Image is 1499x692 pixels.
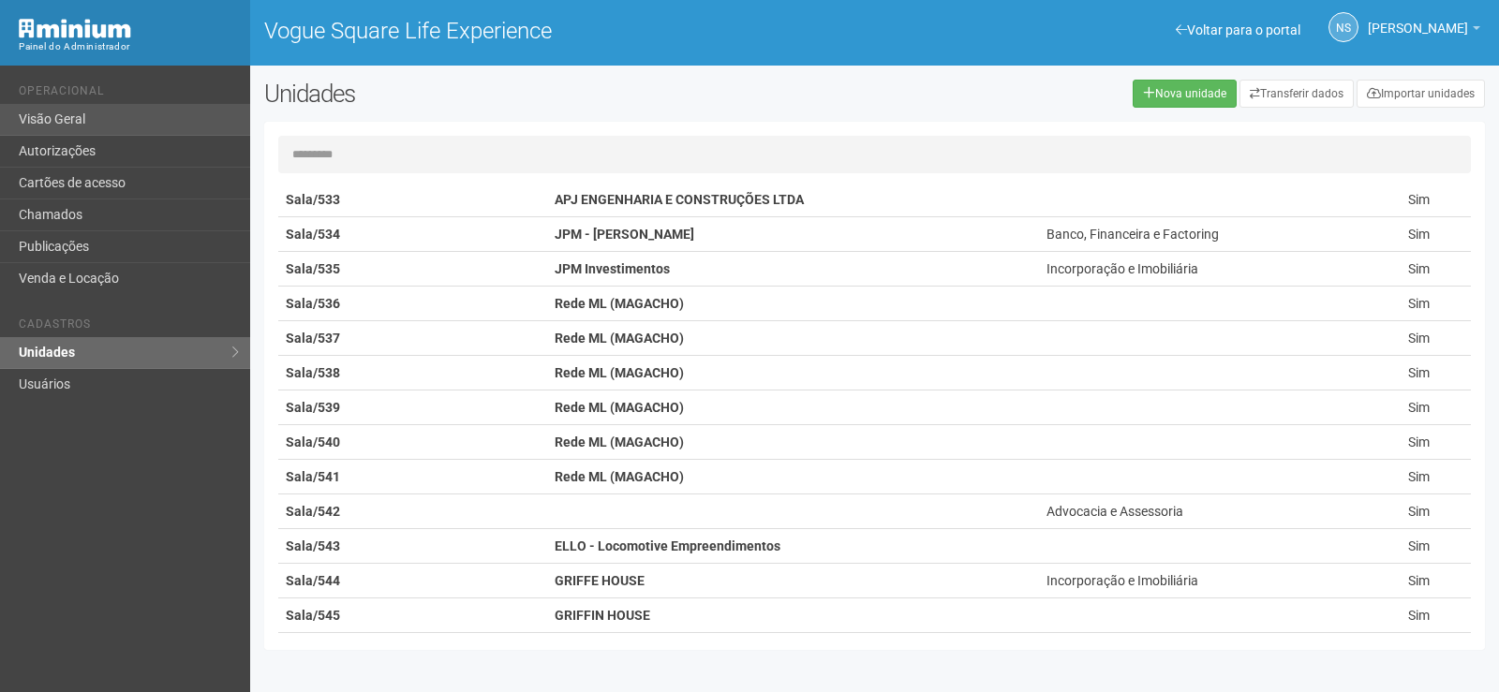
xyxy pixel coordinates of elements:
[1133,80,1237,108] a: Nova unidade
[555,538,780,553] strong: ELLO - Locomotive Empreendimentos
[1408,538,1430,553] span: Sim
[1408,331,1430,346] span: Sim
[555,573,645,588] strong: GRIFFE HOUSE
[286,227,340,242] strong: Sala/534
[1408,192,1430,207] span: Sim
[555,227,694,242] strong: JPM - [PERSON_NAME]
[286,469,340,484] strong: Sala/541
[19,317,236,337] li: Cadastros
[286,400,340,415] strong: Sala/539
[286,608,340,623] strong: Sala/545
[555,400,684,415] strong: Rede ML (MAGACHO)
[1039,564,1367,598] td: Incorporação e Imobiliária
[286,573,340,588] strong: Sala/544
[1039,494,1367,529] td: Advocacia e Assessoria
[19,84,236,104] li: Operacional
[1408,365,1430,380] span: Sim
[1408,608,1430,623] span: Sim
[286,261,340,276] strong: Sala/535
[1408,400,1430,415] span: Sim
[264,80,757,108] h2: Unidades
[555,469,684,484] strong: Rede ML (MAGACHO)
[286,365,340,380] strong: Sala/538
[555,365,684,380] strong: Rede ML (MAGACHO)
[1408,469,1430,484] span: Sim
[1408,296,1430,311] span: Sim
[264,19,861,43] h1: Vogue Square Life Experience
[286,434,340,449] strong: Sala/540
[1039,217,1367,252] td: Banco, Financeira e Factoring
[555,261,670,276] strong: JPM Investimentos
[555,331,684,346] strong: Rede ML (MAGACHO)
[1408,261,1430,276] span: Sim
[555,296,684,311] strong: Rede ML (MAGACHO)
[1368,3,1468,36] span: Nicolle Silva
[555,608,650,623] strong: GRIFFIN HOUSE
[1176,22,1300,37] a: Voltar para o portal
[19,19,131,38] img: Minium
[1357,80,1485,108] a: Importar unidades
[1408,434,1430,449] span: Sim
[555,192,804,207] strong: APJ ENGENHARIA E CONSTRUÇÕES LTDA
[1239,80,1354,108] a: Transferir dados
[1408,573,1430,588] span: Sim
[286,296,340,311] strong: Sala/536
[286,192,340,207] strong: Sala/533
[19,38,236,55] div: Painel do Administrador
[1368,23,1480,38] a: [PERSON_NAME]
[1408,227,1430,242] span: Sim
[286,538,340,553] strong: Sala/543
[1328,12,1358,42] a: NS
[555,434,684,449] strong: Rede ML (MAGACHO)
[1408,504,1430,519] span: Sim
[286,331,340,346] strong: Sala/537
[1039,252,1367,287] td: Incorporação e Imobiliária
[286,504,340,519] strong: Sala/542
